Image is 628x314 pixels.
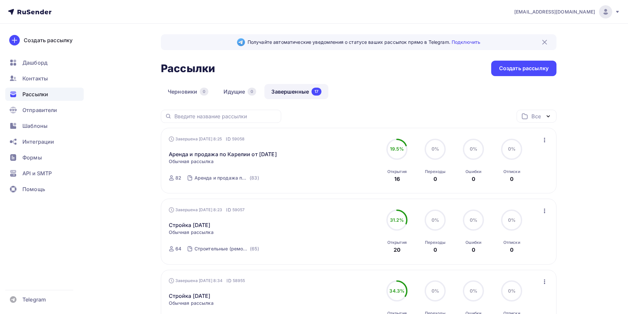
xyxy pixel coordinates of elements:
[472,246,475,254] div: 0
[248,39,480,45] span: Получайте автоматические уведомления о статусе ваших рассылок прямо в Telegram.
[237,38,245,46] img: Telegram
[514,9,595,15] span: [EMAIL_ADDRESS][DOMAIN_NAME]
[233,277,245,284] span: 58955
[22,59,47,67] span: Дашборд
[264,84,328,99] a: Завершенные17
[312,88,321,96] div: 17
[161,62,215,75] h2: Рассылки
[5,88,84,101] a: Рассылки
[194,243,260,254] a: Строительные (ремонтные) работы по [GEOGRAPHIC_DATA] (65)
[465,169,481,174] div: Ошибки
[390,146,404,152] span: 19.5%
[394,175,400,183] div: 16
[425,240,445,245] div: Переходы
[250,245,259,252] div: (65)
[503,240,520,245] div: Отписки
[387,240,407,245] div: Открытия
[517,110,556,123] button: Все
[194,173,260,183] a: Аренда и продажа по Карелии (83)
[425,169,445,174] div: Переходы
[22,169,52,177] span: API и SMTP
[531,112,541,120] div: Все
[514,5,620,18] a: [EMAIL_ADDRESS][DOMAIN_NAME]
[499,65,549,72] div: Создать рассылку
[452,39,480,45] a: Подключить
[5,151,84,164] a: Формы
[22,138,54,146] span: Интеграции
[432,146,439,152] span: 0%
[194,245,249,252] div: Строительные (ремонтные) работы по [GEOGRAPHIC_DATA]
[22,90,48,98] span: Рассылки
[169,292,211,300] a: Стройка [DATE]
[510,246,514,254] div: 0
[465,240,481,245] div: Ошибки
[22,122,47,130] span: Шаблоны
[5,56,84,69] a: Дашборд
[194,175,248,181] div: Аренда и продажа по Карелии
[169,158,214,165] span: Обычная рассылка
[503,169,520,174] div: Отписки
[226,277,231,284] span: ID
[508,288,516,294] span: 0%
[169,150,277,158] a: Аренда и продажа по Карелии от [DATE]
[470,217,477,223] span: 0%
[22,74,48,82] span: Контакты
[22,296,46,303] span: Telegram
[22,106,57,114] span: Отправители
[508,217,516,223] span: 0%
[389,288,404,294] span: 34.3%
[432,217,439,223] span: 0%
[175,175,181,181] div: 82
[434,175,437,183] div: 0
[390,217,404,223] span: 31.2%
[232,136,245,142] span: 59058
[5,103,84,117] a: Отправители
[432,288,439,294] span: 0%
[169,300,214,306] span: Обычная рассылка
[470,146,477,152] span: 0%
[394,246,401,254] div: 20
[5,119,84,132] a: Шаблоны
[217,84,263,99] a: Идущие0
[232,207,245,213] span: 59057
[169,229,214,236] span: Обычная рассылка
[22,185,45,193] span: Помощь
[22,154,42,161] span: Формы
[472,175,475,183] div: 0
[510,175,514,183] div: 0
[226,136,230,142] span: ID
[24,36,73,44] div: Создать рассылку
[174,113,277,120] input: Введите название рассылки
[387,169,407,174] div: Открытия
[161,84,215,99] a: Черновики0
[434,246,437,254] div: 0
[470,288,477,294] span: 0%
[169,277,245,284] div: Завершена [DATE] 8:34
[5,72,84,85] a: Контакты
[169,221,211,229] a: Стройка [DATE]
[169,207,245,213] div: Завершена [DATE] 8:23
[200,88,208,96] div: 0
[226,207,231,213] span: ID
[250,175,259,181] div: (83)
[175,245,181,252] div: 64
[169,136,245,142] div: Завершена [DATE] 8:25
[248,88,256,96] div: 0
[508,146,516,152] span: 0%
